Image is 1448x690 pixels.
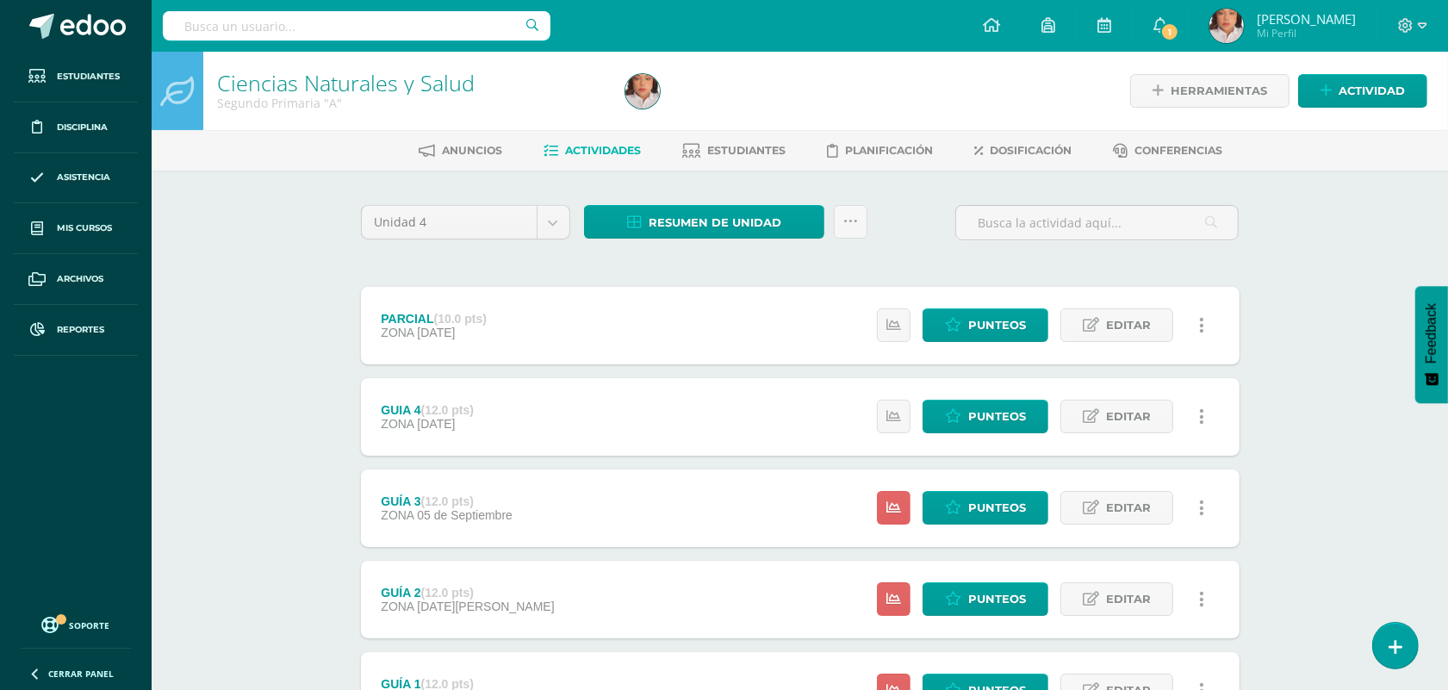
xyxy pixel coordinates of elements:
[544,137,641,165] a: Actividades
[381,312,487,326] div: PARCIAL
[707,144,786,157] span: Estudiantes
[48,668,114,680] span: Cerrar panel
[682,137,786,165] a: Estudiantes
[57,121,108,134] span: Disciplina
[1134,144,1222,157] span: Conferencias
[923,400,1048,433] a: Punteos
[381,326,413,339] span: ZONA
[381,586,554,600] div: GUÍA 2
[417,508,513,522] span: 05 de Septiembre
[1113,137,1222,165] a: Conferencias
[21,612,131,636] a: Soporte
[1298,74,1427,108] a: Actividad
[1339,75,1405,107] span: Actividad
[217,68,475,97] a: Ciencias Naturales y Salud
[14,203,138,254] a: Mis cursos
[1424,303,1439,364] span: Feedback
[362,206,569,239] a: Unidad 4
[381,508,413,522] span: ZONA
[923,582,1048,616] a: Punteos
[974,137,1072,165] a: Dosificación
[381,417,413,431] span: ZONA
[923,308,1048,342] a: Punteos
[381,600,413,613] span: ZONA
[421,403,474,417] strong: (12.0 pts)
[417,417,455,431] span: [DATE]
[1257,10,1356,28] span: [PERSON_NAME]
[956,206,1238,239] input: Busca la actividad aquí...
[968,583,1026,615] span: Punteos
[1106,309,1151,341] span: Editar
[421,494,474,508] strong: (12.0 pts)
[14,103,138,153] a: Disciplina
[625,74,660,109] img: cb9b46a7d0ec1fd89619bc2c7c27efb6.png
[14,254,138,305] a: Archivos
[990,144,1072,157] span: Dosificación
[845,144,933,157] span: Planificación
[1257,26,1356,40] span: Mi Perfil
[584,205,824,239] a: Resumen de unidad
[57,323,104,337] span: Reportes
[1106,583,1151,615] span: Editar
[70,619,110,631] span: Soporte
[649,207,781,239] span: Resumen de unidad
[968,309,1026,341] span: Punteos
[14,153,138,204] a: Asistencia
[419,137,502,165] a: Anuncios
[417,600,554,613] span: [DATE][PERSON_NAME]
[1415,286,1448,403] button: Feedback - Mostrar encuesta
[57,272,103,286] span: Archivos
[968,401,1026,432] span: Punteos
[217,71,605,95] h1: Ciencias Naturales y Salud
[1160,22,1179,41] span: 1
[57,221,112,235] span: Mis cursos
[381,494,513,508] div: GUÍA 3
[827,137,933,165] a: Planificación
[442,144,502,157] span: Anuncios
[1130,74,1290,108] a: Herramientas
[217,95,605,111] div: Segundo Primaria 'A'
[968,492,1026,524] span: Punteos
[1209,9,1244,43] img: cb9b46a7d0ec1fd89619bc2c7c27efb6.png
[375,206,524,239] span: Unidad 4
[1171,75,1267,107] span: Herramientas
[417,326,455,339] span: [DATE]
[434,312,487,326] strong: (10.0 pts)
[14,52,138,103] a: Estudiantes
[57,70,120,84] span: Estudiantes
[421,586,474,600] strong: (12.0 pts)
[1106,492,1151,524] span: Editar
[923,491,1048,525] a: Punteos
[381,403,474,417] div: GUIA 4
[163,11,550,40] input: Busca un usuario...
[14,305,138,356] a: Reportes
[1106,401,1151,432] span: Editar
[565,144,641,157] span: Actividades
[57,171,110,184] span: Asistencia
